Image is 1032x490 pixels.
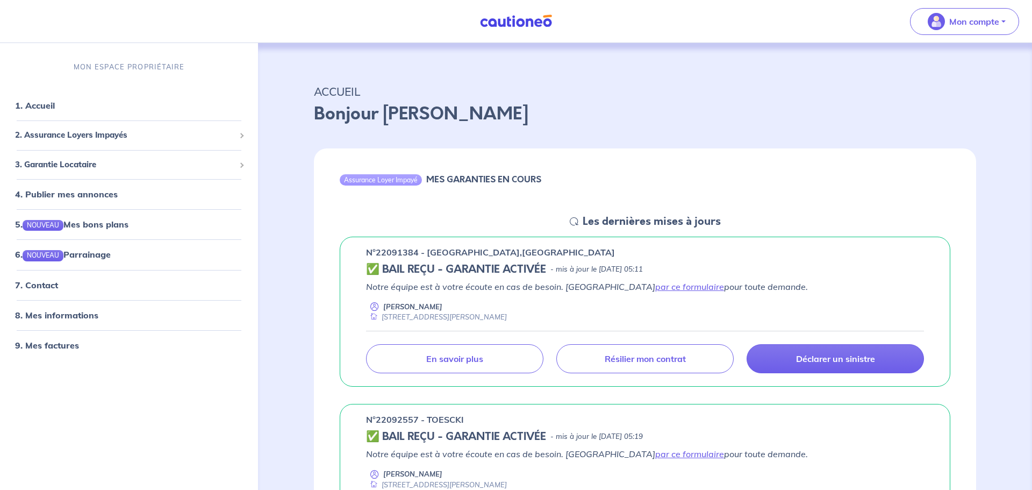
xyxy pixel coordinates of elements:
[4,125,254,146] div: 2. Assurance Loyers Impayés
[550,431,643,442] p: - mis à jour le [DATE] 05:19
[4,274,254,296] div: 7. Contact
[314,82,976,101] p: ACCUEIL
[15,100,55,111] a: 1. Accueil
[15,189,118,200] a: 4. Publier mes annonces
[15,249,111,260] a: 6.NOUVEAUParrainage
[383,302,442,312] p: [PERSON_NAME]
[15,129,235,141] span: 2. Assurance Loyers Impayés
[910,8,1019,35] button: illu_account_valid_menu.svgMon compte
[4,304,254,326] div: 8. Mes informations
[366,280,924,293] p: Notre équipe est à votre écoute en cas de besoin. [GEOGRAPHIC_DATA] pour toute demande.
[15,310,98,321] a: 8. Mes informations
[383,469,442,479] p: [PERSON_NAME]
[15,340,79,351] a: 9. Mes factures
[796,353,875,364] p: Déclarer un sinistre
[366,263,924,276] div: state: CONTRACT-VALIDATED, Context: ,MAYBE-CERTIFICATE,,LESSOR-DOCUMENTS,IS-ODEALIM
[366,344,543,373] a: En savoir plus
[4,244,254,265] div: 6.NOUVEAUParrainage
[655,281,724,292] a: par ce formulaire
[4,183,254,205] div: 4. Publier mes annonces
[605,353,686,364] p: Résilier mon contrat
[314,101,976,127] p: Bonjour [PERSON_NAME]
[74,62,184,72] p: MON ESPACE PROPRIÉTAIRE
[655,449,724,459] a: par ce formulaire
[4,335,254,356] div: 9. Mes factures
[4,154,254,175] div: 3. Garantie Locataire
[426,353,483,364] p: En savoir plus
[15,280,58,290] a: 7. Contact
[366,430,546,443] h5: ✅ BAIL REÇU - GARANTIE ACTIVÉE
[4,214,254,235] div: 5.NOUVEAUMes bons plans
[747,344,924,373] a: Déclarer un sinistre
[550,264,643,275] p: - mis à jour le [DATE] 05:11
[476,15,556,28] img: Cautioneo
[15,159,235,171] span: 3. Garantie Locataire
[366,312,507,322] div: [STREET_ADDRESS][PERSON_NAME]
[366,263,546,276] h5: ✅ BAIL REÇU - GARANTIE ACTIVÉE
[366,448,924,460] p: Notre équipe est à votre écoute en cas de besoin. [GEOGRAPHIC_DATA] pour toute demande.
[366,246,615,259] p: n°22091384 - [GEOGRAPHIC_DATA],[GEOGRAPHIC_DATA]
[556,344,734,373] a: Résilier mon contrat
[340,174,422,185] div: Assurance Loyer Impayé
[426,174,541,184] h6: MES GARANTIES EN COURS
[366,480,507,490] div: [STREET_ADDRESS][PERSON_NAME]
[583,215,721,228] h5: Les dernières mises à jours
[949,15,999,28] p: Mon compte
[366,413,464,426] p: n°22092557 - TOESCKI
[366,430,924,443] div: state: CONTRACT-VALIDATED, Context: ,MAYBE-CERTIFICATE,,LESSOR-DOCUMENTS,IS-ODEALIM
[928,13,945,30] img: illu_account_valid_menu.svg
[4,95,254,116] div: 1. Accueil
[15,219,128,230] a: 5.NOUVEAUMes bons plans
